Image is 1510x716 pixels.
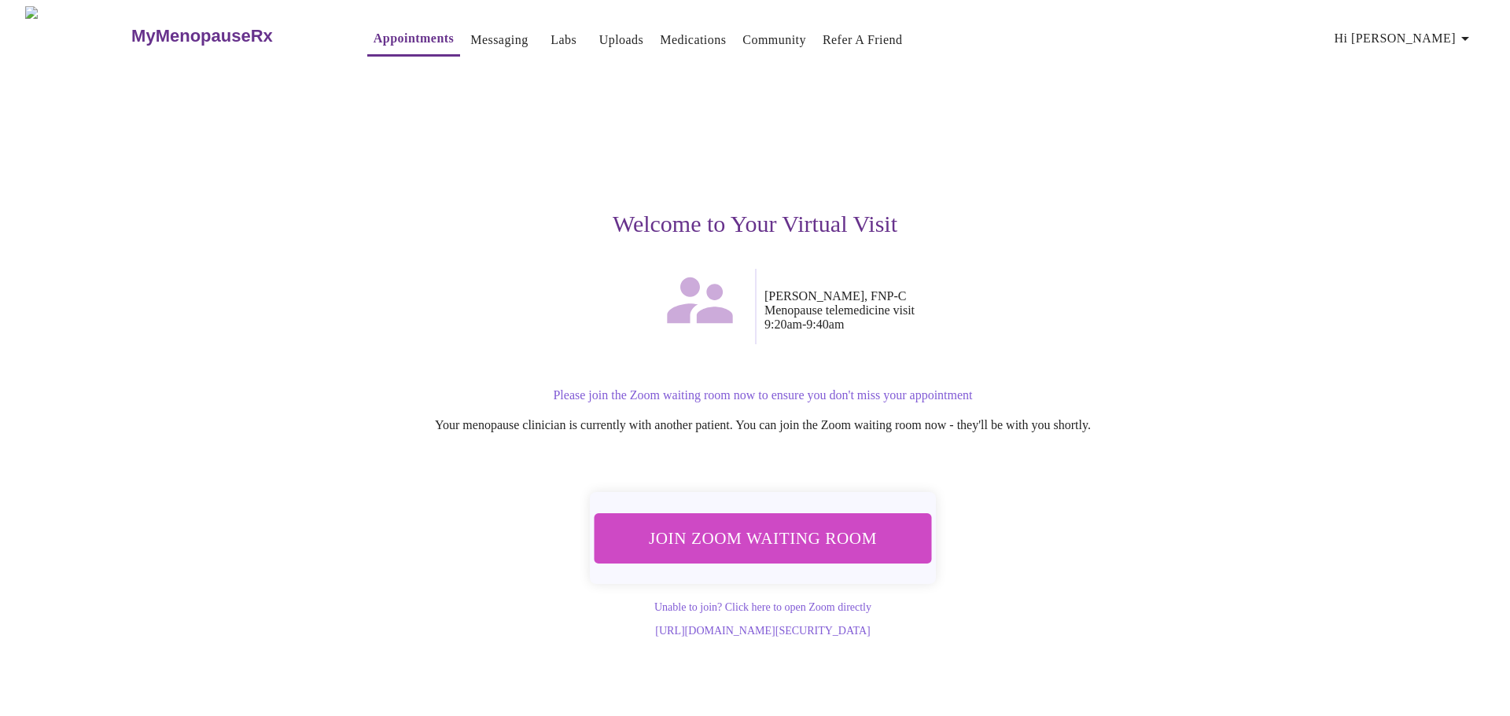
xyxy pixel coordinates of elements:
h3: MyMenopauseRx [131,26,273,46]
button: Hi [PERSON_NAME] [1328,23,1481,54]
p: Your menopause clinician is currently with another patient. You can join the Zoom waiting room no... [286,418,1239,432]
button: Uploads [593,24,650,56]
p: [PERSON_NAME], FNP-C Menopause telemedicine visit 9:20am - 9:40am [764,289,1239,332]
img: MyMenopauseRx Logo [25,6,130,65]
button: Join Zoom Waiting Room [595,513,932,563]
p: Please join the Zoom waiting room now to ensure you don't miss your appointment [286,388,1239,402]
a: MyMenopauseRx [130,9,336,64]
button: Refer a Friend [816,24,909,56]
span: Join Zoom Waiting Room [615,523,911,553]
h3: Welcome to Your Virtual Visit [271,211,1239,237]
a: [URL][DOMAIN_NAME][SECURITY_DATA] [655,625,870,637]
button: Messaging [464,24,534,56]
a: Medications [660,29,726,51]
a: Unable to join? Click here to open Zoom directly [654,601,871,613]
a: Appointments [374,28,454,50]
button: Appointments [367,23,460,57]
a: Community [742,29,806,51]
a: Uploads [599,29,644,51]
span: Hi [PERSON_NAME] [1335,28,1475,50]
button: Medications [654,24,732,56]
a: Messaging [470,29,528,51]
button: Labs [539,24,589,56]
a: Labs [551,29,576,51]
a: Refer a Friend [823,29,903,51]
button: Community [736,24,812,56]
